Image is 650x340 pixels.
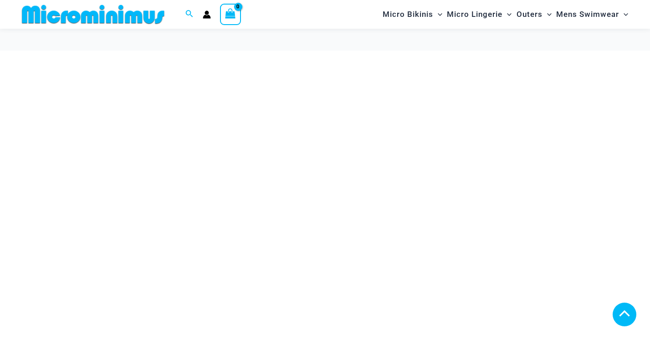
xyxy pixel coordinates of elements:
[220,4,241,25] a: View Shopping Cart, empty
[433,3,442,26] span: Menu Toggle
[383,3,433,26] span: Micro Bikinis
[543,3,552,26] span: Menu Toggle
[18,4,168,25] img: MM SHOP LOGO FLAT
[556,3,619,26] span: Mens Swimwear
[445,3,514,26] a: Micro LingerieMenu ToggleMenu Toggle
[619,3,628,26] span: Menu Toggle
[447,3,502,26] span: Micro Lingerie
[379,1,632,27] nav: Site Navigation
[514,3,554,26] a: OutersMenu ToggleMenu Toggle
[554,3,630,26] a: Mens SwimwearMenu ToggleMenu Toggle
[517,3,543,26] span: Outers
[502,3,512,26] span: Menu Toggle
[380,3,445,26] a: Micro BikinisMenu ToggleMenu Toggle
[203,10,211,19] a: Account icon link
[185,9,194,20] a: Search icon link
